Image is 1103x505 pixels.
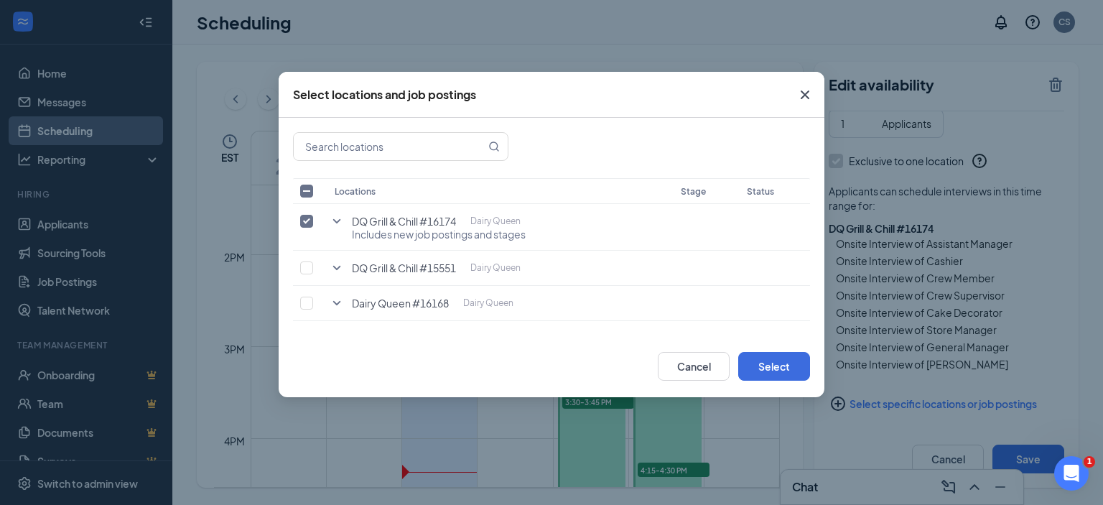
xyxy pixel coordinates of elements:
[294,133,485,160] input: Search locations
[328,213,345,230] svg: SmallChevronDown
[327,178,674,204] th: Locations
[352,227,526,241] span: Includes new job postings and stages
[658,352,730,381] button: Cancel
[796,86,814,103] svg: Cross
[293,87,476,103] div: Select locations and job postings
[352,261,456,275] span: DQ Grill & Chill #15551
[470,214,521,228] p: Dairy Queen
[463,296,513,310] p: Dairy Queen
[328,295,345,312] svg: SmallChevronDown
[674,178,740,204] th: Stage
[1054,456,1089,491] iframe: Intercom live chat
[738,352,810,381] button: Select
[352,296,449,310] span: Dairy Queen #16168
[740,178,810,204] th: Status
[1084,456,1095,468] span: 1
[352,214,456,228] span: DQ Grill & Chill #16174
[488,141,500,152] svg: MagnifyingGlass
[786,72,824,118] button: Close
[470,261,521,275] p: Dairy Queen
[328,259,345,277] svg: SmallChevronDown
